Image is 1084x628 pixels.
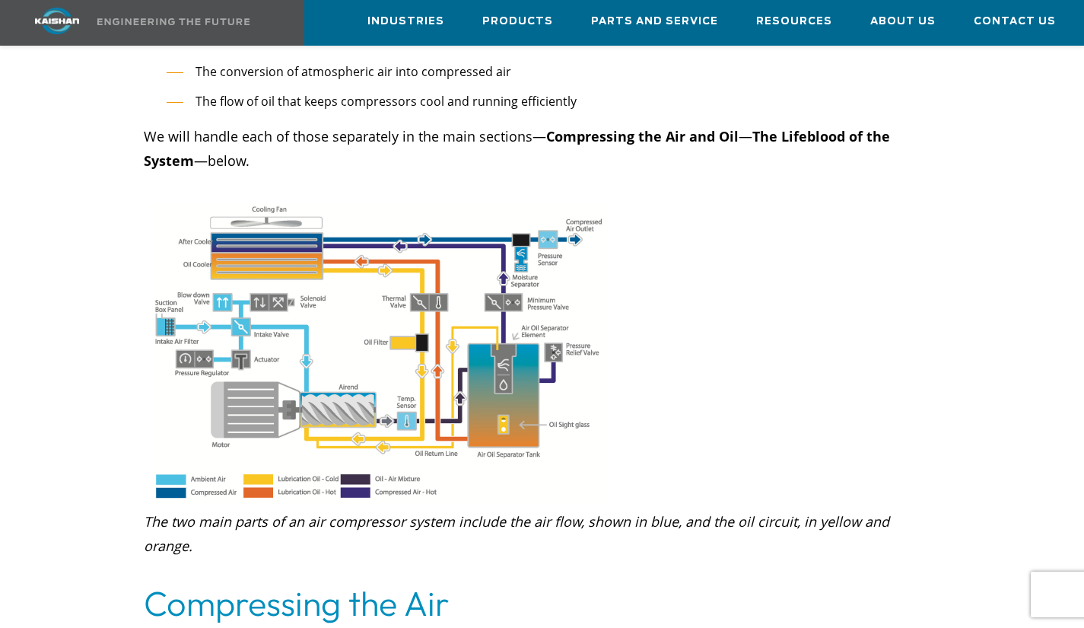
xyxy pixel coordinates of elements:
[367,13,444,30] span: Industries
[870,13,936,30] span: About Us
[482,13,553,30] span: Products
[367,1,444,42] a: Industries
[870,1,936,42] a: About Us
[144,124,940,173] p: We will handle each of those separately in the main sections— — —below.
[756,13,832,30] span: Resources
[546,127,739,145] b: Compressing the Air and Oil
[151,203,607,505] img: rotary screw process
[167,61,940,83] li: The conversion of atmospheric air into compressed air
[756,1,832,42] a: Resources
[482,1,553,42] a: Products
[167,91,940,113] li: The flow of oil that keeps compressors cool and running efficiently
[144,512,889,555] i: The two main parts of an air compressor system include the air flow, shown in blue, and the oil c...
[144,582,940,625] h2: Compressing the Air
[97,18,250,25] img: Engineering the future
[591,13,718,30] span: Parts and Service
[974,1,1056,42] a: Contact Us
[974,13,1056,30] span: Contact Us
[591,1,718,42] a: Parts and Service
